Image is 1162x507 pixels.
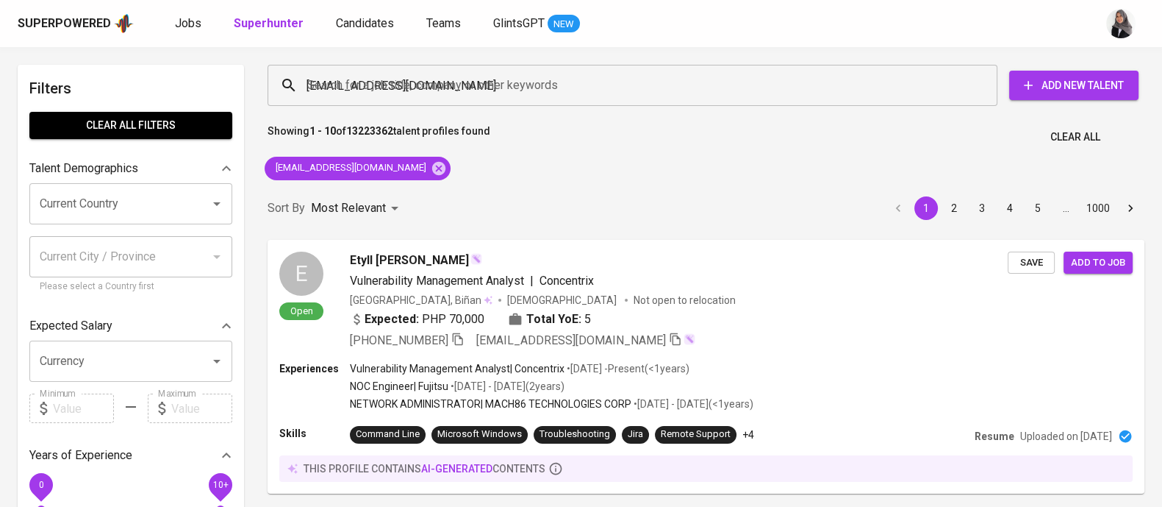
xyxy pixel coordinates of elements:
[171,394,232,423] input: Value
[350,361,564,376] p: Vulnerability Management Analyst | Concentrix
[1021,77,1127,95] span: Add New Talent
[631,397,753,411] p: • [DATE] - [DATE] ( <1 years )
[564,361,689,376] p: • [DATE] - Present ( <1 years )
[309,125,336,137] b: 1 - 10
[470,253,482,265] img: magic_wand.svg
[437,428,522,442] div: Microsoft Windows
[114,13,134,35] img: app logo
[421,463,492,475] span: AI-generated
[1082,196,1114,220] button: Go to page 1000
[742,428,754,442] p: +4
[29,160,138,177] p: Talent Demographics
[365,311,419,328] b: Expected:
[628,428,643,442] div: Jira
[40,280,222,294] p: Please select a Country first
[1071,255,1125,272] span: Add to job
[1020,429,1112,444] p: Uploaded on [DATE]
[350,311,484,328] div: PHP 70,000
[234,16,304,30] b: Superhunter
[1050,128,1100,146] span: Clear All
[530,272,534,290] span: |
[175,15,204,33] a: Jobs
[1026,196,1050,220] button: Go to page 5
[448,379,564,394] p: • [DATE] - [DATE] ( 2 years )
[356,428,420,442] div: Command Line
[41,116,220,135] span: Clear All filters
[539,274,594,288] span: Concentrix
[350,333,448,347] span: [PHONE_NUMBER]
[975,429,1014,444] p: Resume
[279,426,350,441] p: Skills
[634,293,736,308] p: Not open to relocation
[1119,196,1142,220] button: Go to next page
[350,252,469,269] span: Etyll [PERSON_NAME]
[53,394,114,423] input: Value
[1015,255,1047,272] span: Save
[1064,252,1133,274] button: Add to job
[493,16,545,30] span: GlintsGPT
[998,196,1022,220] button: Go to page 4
[350,379,448,394] p: NOC Engineer | Fujitsu
[539,428,610,442] div: Troubleshooting
[175,16,201,30] span: Jobs
[426,15,464,33] a: Teams
[476,333,666,347] span: [EMAIL_ADDRESS][DOMAIN_NAME]
[265,161,435,175] span: [EMAIL_ADDRESS][DOMAIN_NAME]
[268,124,490,151] p: Showing of talent profiles found
[268,199,305,217] p: Sort By
[584,311,591,328] span: 5
[884,196,1144,220] nav: pagination navigation
[970,196,994,220] button: Go to page 3
[350,274,524,288] span: Vulnerability Management Analyst
[29,317,112,335] p: Expected Salary
[284,305,319,317] span: Open
[279,252,323,296] div: E
[526,311,581,328] b: Total YoE:
[426,16,461,30] span: Teams
[548,17,580,32] span: NEW
[684,333,695,345] img: magic_wand.svg
[212,480,228,490] span: 10+
[234,15,306,33] a: Superhunter
[311,195,404,222] div: Most Relevant
[29,77,232,100] h6: Filters
[18,13,134,35] a: Superpoweredapp logo
[207,194,227,214] button: Open
[493,15,580,33] a: GlintsGPT NEW
[1008,252,1055,274] button: Save
[336,16,394,30] span: Candidates
[265,157,451,180] div: [EMAIL_ADDRESS][DOMAIN_NAME]
[304,461,545,476] p: this profile contains contents
[311,199,386,217] p: Most Relevant
[18,15,111,32] div: Superpowered
[29,441,232,470] div: Years of Experience
[1106,9,1136,38] img: sinta.windasari@glints.com
[38,480,43,490] span: 0
[346,125,393,137] b: 13223362
[279,361,350,376] p: Experiences
[268,240,1144,494] a: EOpenEtyll [PERSON_NAME]Vulnerability Management Analyst|Concentrix[GEOGRAPHIC_DATA], Biñan[DEMOG...
[29,447,132,464] p: Years of Experience
[29,311,232,341] div: Expected Salary
[1044,124,1106,151] button: Clear All
[29,154,232,183] div: Talent Demographics
[914,196,938,220] button: page 1
[1054,201,1077,216] div: …
[350,397,631,411] p: NETWORK ADMINISTRATOR | MACH86 TECHNOLOGIES CORP
[207,351,227,372] button: Open
[29,112,232,139] button: Clear All filters
[507,293,619,308] span: [DEMOGRAPHIC_DATA]
[661,428,731,442] div: Remote Support
[1009,71,1138,100] button: Add New Talent
[942,196,966,220] button: Go to page 2
[350,293,492,308] div: [GEOGRAPHIC_DATA], Biñan
[336,15,397,33] a: Candidates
